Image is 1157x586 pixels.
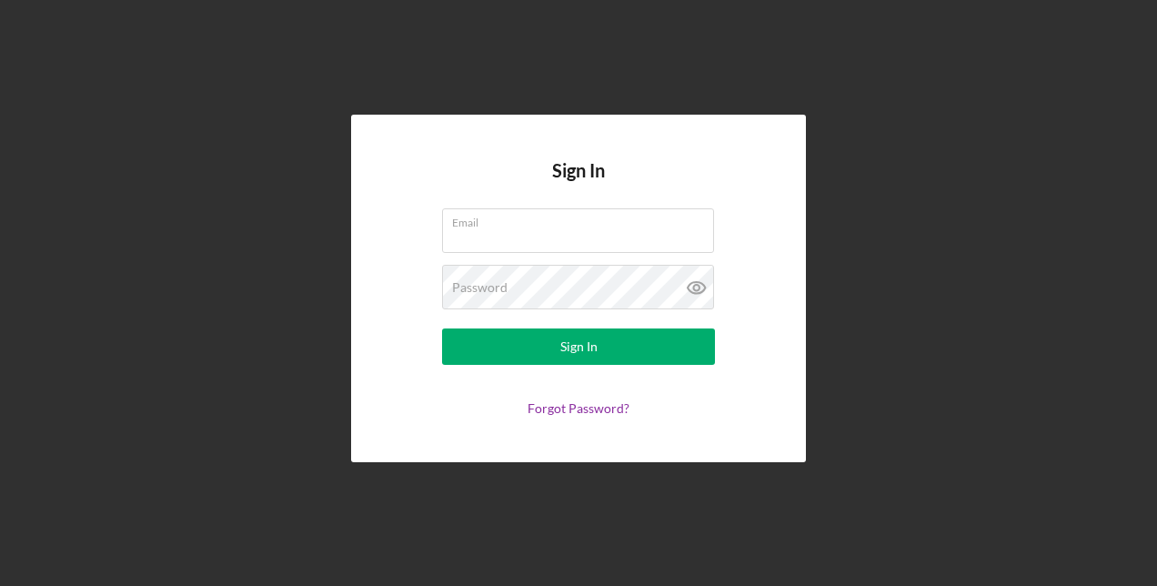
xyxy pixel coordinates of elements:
div: Sign In [560,328,598,365]
label: Email [452,209,714,229]
label: Password [452,280,508,295]
a: Forgot Password? [528,400,629,416]
h4: Sign In [552,160,605,208]
button: Sign In [442,328,715,365]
